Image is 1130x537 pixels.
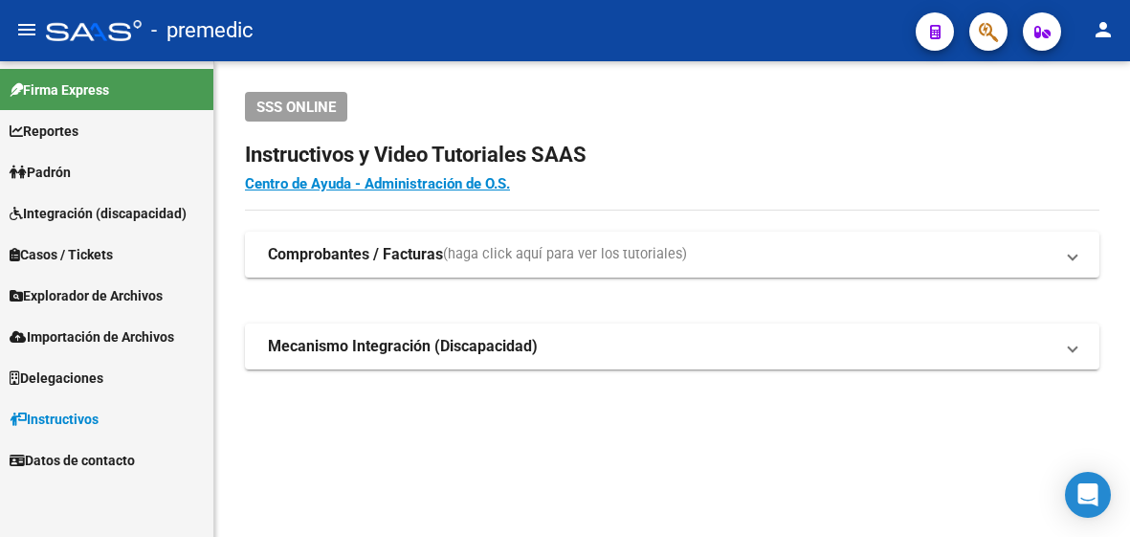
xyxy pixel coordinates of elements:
[10,162,71,183] span: Padrón
[10,368,103,389] span: Delegaciones
[268,336,538,357] strong: Mecanismo Integración (Discapacidad)
[10,285,163,306] span: Explorador de Archivos
[15,18,38,41] mat-icon: menu
[10,121,78,142] span: Reportes
[245,324,1099,369] mat-expansion-panel-header: Mecanismo Integración (Discapacidad)
[245,92,347,122] button: SSS ONLINE
[245,137,1099,173] h2: Instructivos y Video Tutoriales SAAS
[256,99,336,116] span: SSS ONLINE
[1092,18,1115,41] mat-icon: person
[10,409,99,430] span: Instructivos
[10,244,113,265] span: Casos / Tickets
[10,79,109,101] span: Firma Express
[245,232,1099,278] mat-expansion-panel-header: Comprobantes / Facturas(haga click aquí para ver los tutoriales)
[268,244,443,265] strong: Comprobantes / Facturas
[443,244,687,265] span: (haga click aquí para ver los tutoriales)
[10,203,187,224] span: Integración (discapacidad)
[1065,472,1111,518] div: Open Intercom Messenger
[151,10,254,52] span: - premedic
[10,326,174,347] span: Importación de Archivos
[245,175,510,192] a: Centro de Ayuda - Administración de O.S.
[10,450,135,471] span: Datos de contacto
